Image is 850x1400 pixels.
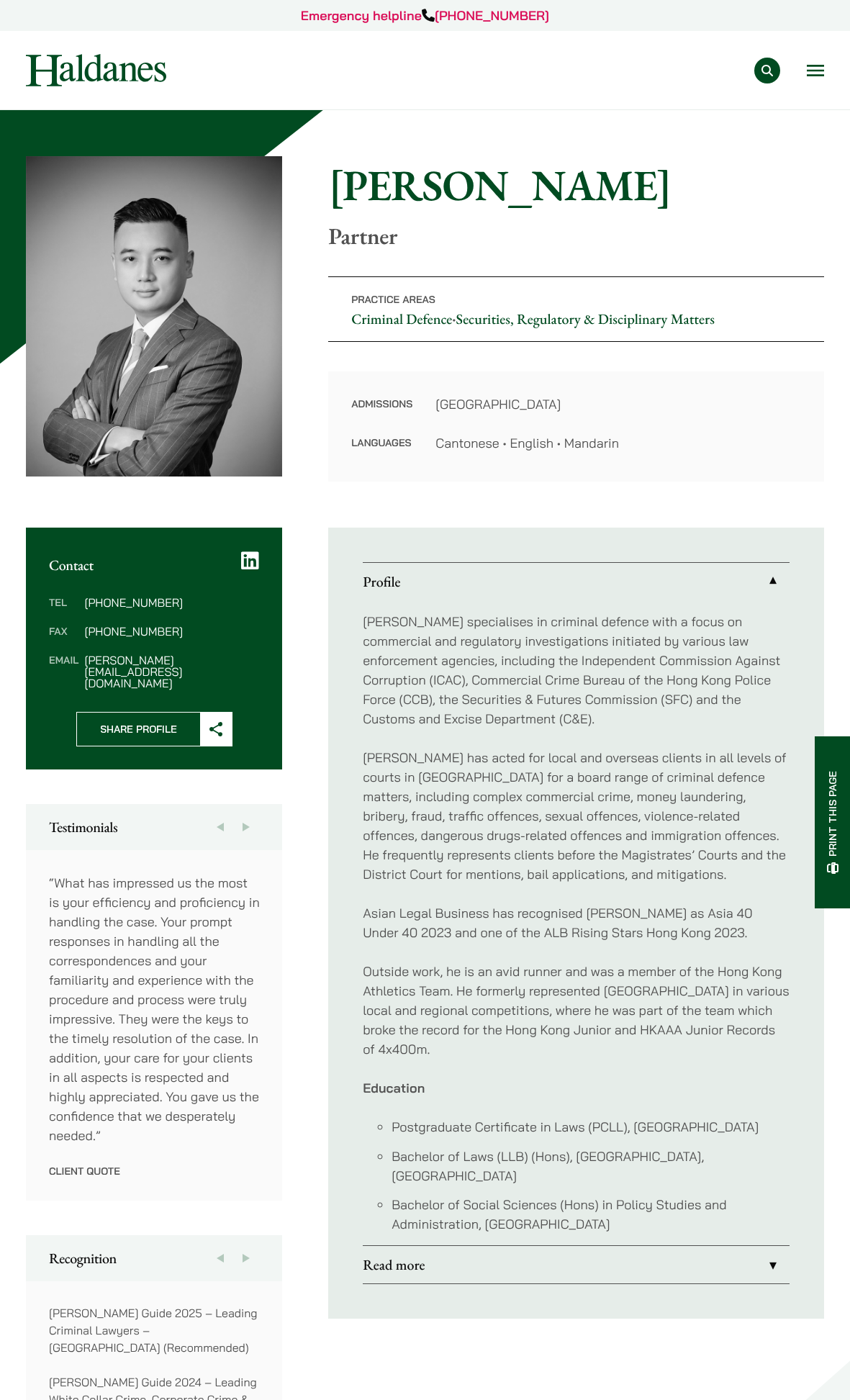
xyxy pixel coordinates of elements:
[49,818,259,836] h2: Testimonials
[363,748,790,884] p: [PERSON_NAME] has acted for local and overseas clients in all levels of courts in [GEOGRAPHIC_DAT...
[328,222,824,250] p: Partner
[392,1147,790,1186] li: Bachelor of Laws (LLB) (Hons), [GEOGRAPHIC_DATA], [GEOGRAPHIC_DATA]
[754,58,780,83] button: Search
[807,65,824,76] button: Open menu
[233,1235,259,1281] button: Next
[363,563,790,600] a: Profile
[84,654,259,689] dd: [PERSON_NAME][EMAIL_ADDRESS][DOMAIN_NAME]
[49,626,78,654] dt: Fax
[328,276,824,342] p: •
[392,1117,790,1137] li: Postgraduate Certificate in Laws (PCLL), [GEOGRAPHIC_DATA]
[207,1235,233,1281] button: Previous
[49,654,78,689] dt: Email
[49,1304,260,1356] p: [PERSON_NAME] Guide 2025 – Leading Criminal Lawyers – [GEOGRAPHIC_DATA] (Recommended)
[241,551,259,571] a: LinkedIn
[363,903,790,942] p: Asian Legal Business has recognised [PERSON_NAME] as Asia 40 Under 40 2023 and one of the ALB Ris...
[49,597,78,626] dt: Tel
[77,713,200,746] span: Share Profile
[49,1250,259,1267] h2: Recognition
[351,293,435,306] span: Practice Areas
[363,1246,790,1283] a: Read more
[233,804,259,850] button: Next
[301,7,549,24] a: Emergency helpline[PHONE_NUMBER]
[76,712,232,746] button: Share Profile
[49,1165,260,1178] p: Client Quote
[351,394,412,433] dt: Admissions
[49,873,260,1145] p: “What has impressed us the most is your efficiency and proficiency in handling the case. Your pro...
[363,612,790,728] p: [PERSON_NAME] specialises in criminal defence with a focus on commercial and regulatory investiga...
[207,804,233,850] button: Previous
[26,54,166,86] img: Logo of Haldanes
[49,556,259,574] h2: Contact
[84,597,259,608] dd: [PHONE_NUMBER]
[363,962,790,1059] p: Outside work, he is an avid runner and was a member of the Hong Kong Athletics Team. He formerly ...
[84,626,259,637] dd: [PHONE_NUMBER]
[435,394,801,414] dd: [GEOGRAPHIC_DATA]
[351,310,452,328] a: Criminal Defence
[363,600,790,1245] div: Profile
[435,433,801,453] dd: Cantonese • English • Mandarin
[328,159,824,211] h1: [PERSON_NAME]
[456,310,715,328] a: Securities, Regulatory & Disciplinary Matters
[351,433,412,453] dt: Languages
[392,1195,790,1234] li: Bachelor of Social Sciences (Hons) in Policy Studies and Administration, [GEOGRAPHIC_DATA]
[363,1080,425,1096] strong: Education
